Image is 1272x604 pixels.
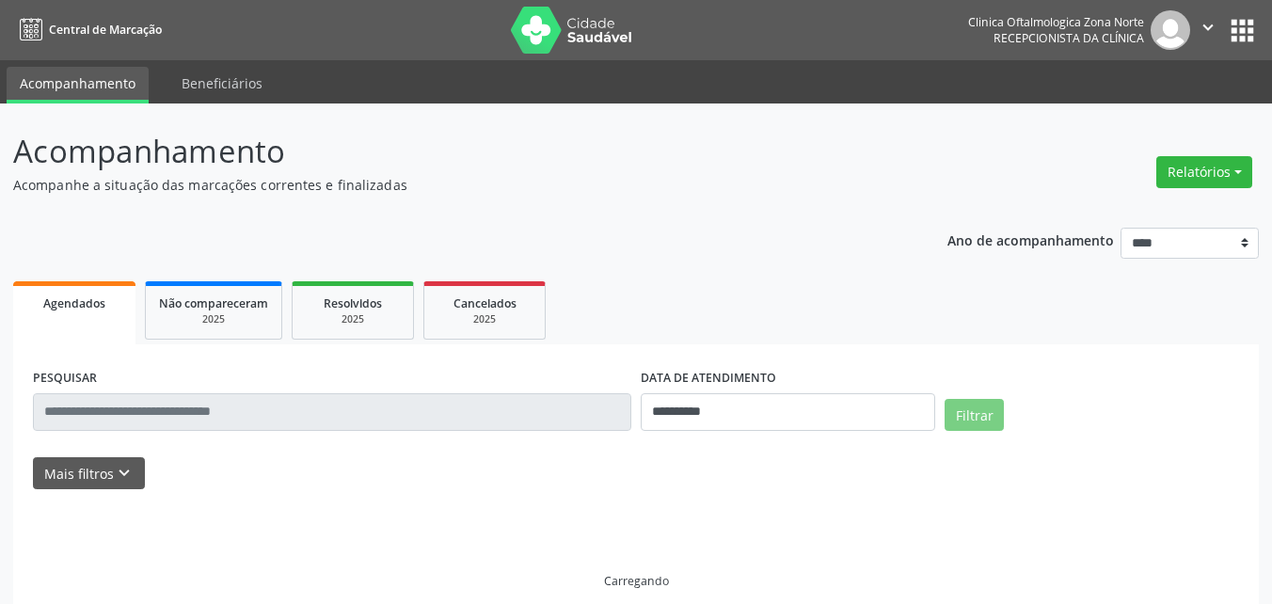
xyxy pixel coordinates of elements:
a: Beneficiários [168,67,276,100]
div: Clinica Oftalmologica Zona Norte [968,14,1144,30]
button: Mais filtroskeyboard_arrow_down [33,457,145,490]
div: Carregando [604,573,669,589]
button: Relatórios [1156,156,1252,188]
div: 2025 [306,312,400,326]
button: Filtrar [945,399,1004,431]
img: img [1151,10,1190,50]
button: apps [1226,14,1259,47]
p: Acompanhe a situação das marcações correntes e finalizadas [13,175,885,195]
i:  [1198,17,1218,38]
i: keyboard_arrow_down [114,463,135,484]
a: Central de Marcação [13,14,162,45]
span: Resolvidos [324,295,382,311]
span: Não compareceram [159,295,268,311]
a: Acompanhamento [7,67,149,103]
label: DATA DE ATENDIMENTO [641,364,776,393]
span: Cancelados [453,295,517,311]
span: Agendados [43,295,105,311]
p: Ano de acompanhamento [947,228,1114,251]
div: 2025 [159,312,268,326]
div: 2025 [437,312,532,326]
span: Central de Marcação [49,22,162,38]
label: PESQUISAR [33,364,97,393]
button:  [1190,10,1226,50]
span: Recepcionista da clínica [994,30,1144,46]
p: Acompanhamento [13,128,885,175]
